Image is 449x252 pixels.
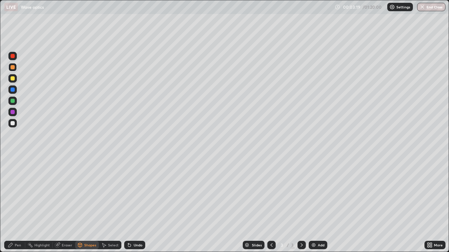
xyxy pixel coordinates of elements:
div: Slides [252,243,262,247]
div: Shapes [84,243,96,247]
div: 3 [279,243,286,247]
div: Add [318,243,324,247]
div: Highlight [34,243,50,247]
div: Eraser [62,243,72,247]
div: Select [108,243,119,247]
div: More [434,243,443,247]
img: add-slide-button [311,242,316,248]
div: Pen [15,243,21,247]
div: Undo [134,243,142,247]
img: end-class-cross [420,4,425,10]
img: class-settings-icons [389,4,395,10]
button: End Class [417,3,445,11]
p: Settings [396,5,410,9]
p: Wave optics [21,4,44,10]
p: LIVE [6,4,16,10]
div: / [287,243,289,247]
div: 3 [290,242,295,248]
